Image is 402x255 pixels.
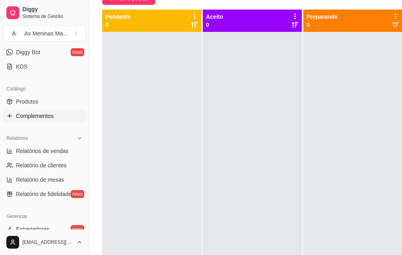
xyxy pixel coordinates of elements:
[16,161,67,169] span: Relatório de clientes
[6,135,28,141] span: Relatórios
[307,21,338,29] p: 0
[24,29,67,37] div: As Meninas Ma ...
[105,21,131,29] p: 0
[3,233,86,252] button: [EMAIL_ADDRESS][DOMAIN_NAME]
[16,98,38,106] span: Produtos
[3,60,86,73] a: KDS
[105,13,131,21] p: Pendente
[206,13,223,21] p: Aceito
[3,145,86,157] a: Relatórios de vendas
[3,223,86,235] a: Entregadoresnovo
[16,225,50,233] span: Entregadores
[3,95,86,108] a: Produtos
[16,112,53,120] span: Complementos
[22,239,73,245] span: [EMAIL_ADDRESS][DOMAIN_NAME]
[22,13,83,20] span: Sistema de Gestão
[16,48,40,56] span: Diggy Bot
[10,29,18,37] span: A
[3,3,86,22] a: DiggySistema de Gestão
[16,63,28,71] span: KDS
[16,147,69,155] span: Relatórios de vendas
[16,176,64,184] span: Relatório de mesas
[206,21,223,29] p: 0
[3,173,86,186] a: Relatório de mesas
[3,188,86,200] a: Relatório de fidelidadenovo
[3,210,86,223] div: Gerenciar
[3,25,86,41] button: Select a team
[3,159,86,172] a: Relatório de clientes
[3,110,86,122] a: Complementos
[3,46,86,59] a: Diggy Botnovo
[16,190,71,198] span: Relatório de fidelidade
[307,13,338,21] p: Preparando
[3,82,86,95] div: Catálogo
[22,6,83,13] span: Diggy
